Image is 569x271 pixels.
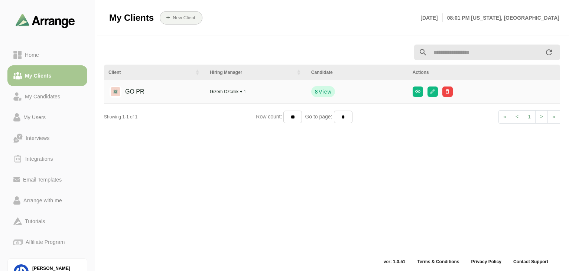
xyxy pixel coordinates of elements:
[411,259,465,265] a: Terms & Conditions
[7,190,87,211] a: Arrange with me
[378,259,412,265] span: ver: 1.0.51
[22,71,54,80] div: My Clients
[7,211,87,232] a: Tutorials
[20,196,65,205] div: Arrange with me
[311,69,404,76] div: Candidate
[318,88,332,95] span: View
[23,134,52,143] div: Interviews
[22,92,63,101] div: My Candidates
[7,128,87,148] a: Interviews
[22,217,48,226] div: Tutorials
[110,86,121,98] img: GO-PR-LOGO.jpg
[7,232,87,252] a: Affiliate Program
[172,15,195,20] b: New Client
[104,114,256,120] div: Showing 1-1 of 1
[420,13,442,22] p: [DATE]
[20,113,49,122] div: My Users
[311,86,335,97] button: 8View
[7,86,87,107] a: My Candidates
[7,45,87,65] a: Home
[16,13,75,28] img: arrangeai-name-small-logo.4d2b8aee.svg
[109,12,154,23] span: My Clients
[256,114,283,120] span: Row count:
[23,238,68,246] div: Affiliate Program
[7,169,87,190] a: Email Templates
[507,259,554,265] a: Contact Support
[20,175,65,184] div: Email Templates
[108,69,190,76] div: Client
[314,88,318,95] strong: 8
[160,11,202,25] button: New Client
[7,148,87,169] a: Integrations
[7,65,87,86] a: My Clients
[22,154,56,163] div: Integrations
[22,50,42,59] div: Home
[302,114,334,120] span: Go to page:
[413,69,556,76] div: Actions
[210,69,291,76] div: Hiring Manager
[443,13,559,22] p: 08:01 PM [US_STATE], [GEOGRAPHIC_DATA]
[114,85,144,99] div: GO PR
[7,107,87,128] a: My Users
[544,48,553,57] i: appended action
[210,88,302,95] div: Gizem Ozcelik + 1
[465,259,507,265] a: Privacy Policy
